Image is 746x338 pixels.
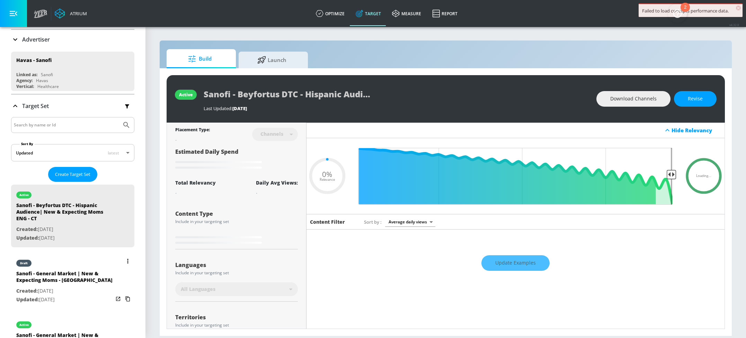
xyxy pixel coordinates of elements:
div: 2 [684,7,686,16]
p: [DATE] [16,225,113,234]
div: activeSanofi - Beyfortus DTC - Hispanic Audience| New & Expecting Moms ENG - CTCreated:[DATE]Upda... [11,185,134,247]
div: Territories [175,314,298,320]
div: Languages [175,262,298,268]
h6: Content Filter [310,219,345,225]
span: Revise [688,95,703,103]
span: Sort by [364,219,382,225]
span: Updated: [16,296,39,303]
span: Relevance [320,178,335,181]
label: Sort By [20,142,35,146]
div: Hide Relevancy [672,127,721,134]
div: draft [20,261,28,265]
a: Report [427,1,463,26]
p: [DATE] [16,295,113,304]
div: Channels [257,131,287,137]
div: active [19,323,29,327]
div: All Languages [175,282,298,296]
p: [DATE] [16,234,113,242]
div: Hide Relevancy [307,123,725,138]
div: Include in your targeting set [175,323,298,327]
span: Create Target Set [55,170,90,178]
span: Created: [16,287,38,294]
span: Loading... [696,175,711,178]
div: Failed to load concepts performance data. [642,8,739,14]
div: Advertiser [11,30,134,49]
span: Build [174,51,226,67]
div: draftSanofi - General Market | New & Expecting Moms - [GEOGRAPHIC_DATA]Created:[DATE]Updated:[DATE] [11,253,134,309]
button: Create Target Set [48,167,97,182]
span: × [736,6,741,10]
span: 0% [322,171,332,178]
p: [DATE] [16,287,113,295]
div: Havas - SanofiLinked as:SanofiAgency:HavasVertical:Healthcare [11,52,134,91]
div: Total Relevancy [175,179,216,186]
div: Sanofi [41,72,53,78]
div: Havas [36,78,48,83]
button: Copy Targeting Set Link [123,294,133,304]
p: Target Set [22,102,49,110]
div: Average daily views [385,217,435,226]
a: measure [387,1,427,26]
div: Sanofi - Beyfortus DTC - Hispanic Audience| New & Expecting Moms ENG - CT [16,202,113,225]
button: Open Resource Center, 2 new notifications [668,3,687,23]
div: active [179,92,193,98]
a: Atrium [55,8,87,19]
div: Content Type [175,211,298,216]
span: latest [108,150,119,156]
span: Launch [246,52,298,68]
div: Include in your targeting set [175,271,298,275]
div: Sanofi - General Market | New & Expecting Moms - [GEOGRAPHIC_DATA] [16,270,113,287]
a: Target [350,1,387,26]
div: Placement Type: [175,127,210,134]
input: Search by name or Id [14,121,119,130]
a: optimize [310,1,350,26]
div: Target Set [11,95,134,117]
span: Created: [16,226,38,232]
button: Open in new window [113,294,123,304]
div: Daily Avg Views: [256,179,298,186]
button: Download Channels [596,91,670,107]
div: Estimated Daily Spend [175,148,298,171]
span: Download Channels [610,95,657,103]
button: Revise [674,91,717,107]
span: All Languages [181,286,215,293]
div: Agency: [16,78,33,83]
div: Linked as: [16,72,37,78]
div: Healthcare [37,83,59,89]
span: Estimated Daily Spend [175,148,238,155]
div: Last Updated: [204,105,589,112]
p: Advertiser [22,36,50,43]
div: Include in your targeting set [175,220,298,224]
span: [DATE] [232,105,247,112]
div: Vertical: [16,83,34,89]
div: Updated [16,150,33,156]
span: Updated: [16,234,39,241]
div: active [19,193,29,197]
span: v 4.32.0 [729,23,739,27]
div: Havas - Sanofi [16,57,52,63]
input: Final Threshold [355,148,676,205]
div: Atrium [67,10,87,17]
